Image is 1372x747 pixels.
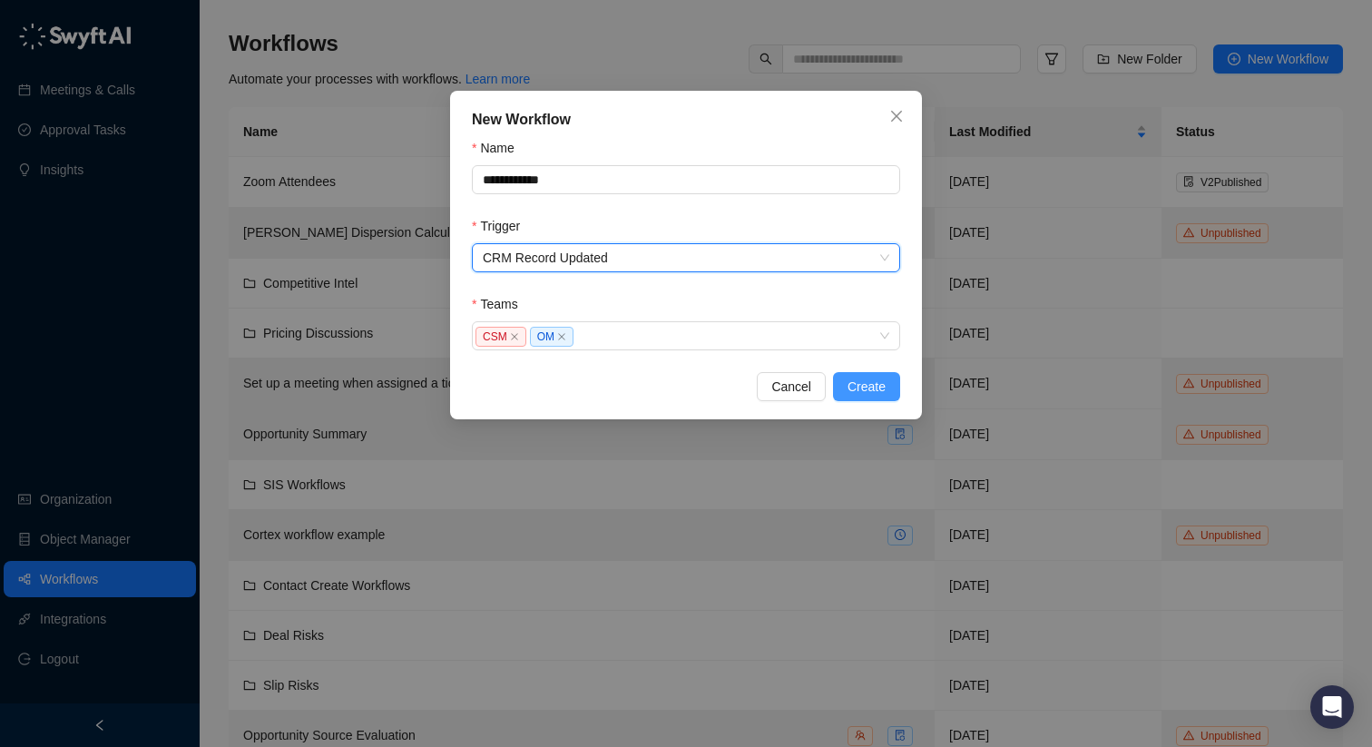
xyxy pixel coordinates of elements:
label: Name [472,138,527,158]
span: Create [848,377,886,397]
label: Trigger [472,216,533,236]
button: Close [882,102,911,131]
span: CSM [475,327,526,347]
button: Create [833,372,900,401]
span: CRM Record Updated [483,244,889,271]
span: OM [530,327,573,347]
div: New Workflow [472,109,900,131]
span: close [889,109,904,123]
input: Name [472,165,900,194]
span: close [510,332,519,341]
span: Cancel [771,377,811,397]
div: Open Intercom Messenger [1310,685,1354,729]
label: Teams [472,294,531,314]
span: close [557,332,566,341]
button: Cancel [757,372,826,401]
